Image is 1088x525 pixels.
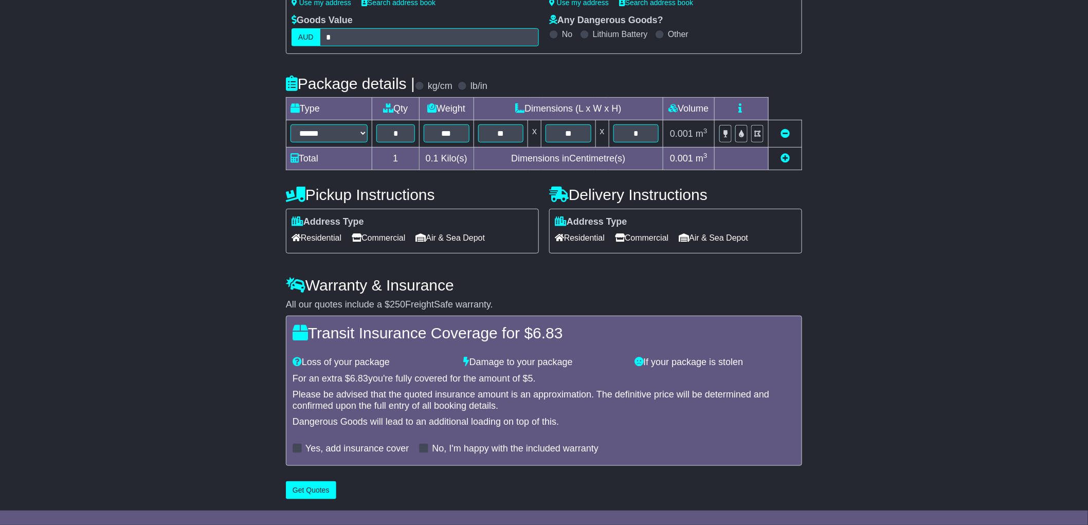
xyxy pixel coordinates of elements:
[668,29,688,39] label: Other
[292,28,320,46] label: AUD
[696,153,708,164] span: m
[286,75,415,92] h4: Package details |
[549,186,802,203] h4: Delivery Instructions
[428,81,452,92] label: kg/cm
[350,373,368,384] span: 6.83
[286,147,372,170] td: Total
[286,277,802,294] h4: Warranty & Insurance
[696,129,708,139] span: m
[474,147,663,170] td: Dimensions in Centimetre(s)
[390,299,405,310] span: 250
[293,389,795,411] div: Please be advised that the quoted insurance amount is an approximation. The definitive price will...
[533,324,563,341] span: 6.83
[629,357,801,368] div: If your package is stolen
[416,230,485,246] span: Air & Sea Depot
[352,230,405,246] span: Commercial
[703,152,708,159] sup: 3
[528,120,541,147] td: x
[459,357,630,368] div: Damage to your package
[286,481,336,499] button: Get Quotes
[419,147,474,170] td: Kilo(s)
[372,147,420,170] td: 1
[292,15,353,26] label: Goods Value
[670,153,693,164] span: 0.001
[562,29,572,39] label: No
[474,98,663,120] td: Dimensions (L x W x H)
[286,299,802,311] div: All our quotes include a $ FreightSafe warranty.
[555,216,627,228] label: Address Type
[593,29,648,39] label: Lithium Battery
[615,230,668,246] span: Commercial
[781,153,790,164] a: Add new item
[292,230,341,246] span: Residential
[595,120,609,147] td: x
[293,417,795,428] div: Dangerous Goods will lead to an additional loading on top of this.
[528,373,533,384] span: 5
[432,443,599,455] label: No, I'm happy with the included warranty
[286,186,539,203] h4: Pickup Instructions
[305,443,409,455] label: Yes, add insurance cover
[663,98,714,120] td: Volume
[286,98,372,120] td: Type
[703,127,708,135] sup: 3
[679,230,749,246] span: Air & Sea Depot
[293,373,795,385] div: For an extra $ you're fully covered for the amount of $ .
[292,216,364,228] label: Address Type
[670,129,693,139] span: 0.001
[419,98,474,120] td: Weight
[549,15,663,26] label: Any Dangerous Goods?
[470,81,487,92] label: lb/in
[781,129,790,139] a: Remove this item
[555,230,605,246] span: Residential
[372,98,420,120] td: Qty
[287,357,459,368] div: Loss of your package
[426,153,439,164] span: 0.1
[293,324,795,341] h4: Transit Insurance Coverage for $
